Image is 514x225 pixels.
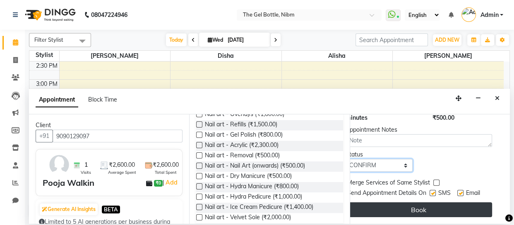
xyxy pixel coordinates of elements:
span: Nail art - Overlays (₹1,600.00) [205,110,284,120]
span: Nail art - Refills (₹1,500.00) [205,120,277,130]
div: Appointment Notes [346,126,492,134]
span: Email [466,189,480,199]
span: Nail art - Acrylic (₹2,300.00) [205,141,279,151]
span: [PERSON_NAME] [60,51,171,61]
span: Nail art - Hydra Pedicure (₹1,000.00) [205,192,302,203]
span: Merge Services of Same Stylist [347,178,430,189]
button: Close [491,92,503,105]
img: Admin [461,7,476,22]
div: 3:00 PM [34,80,59,88]
span: ₹2,600.00 [109,161,135,169]
span: ₹2,600.00 [153,161,179,169]
div: Status [346,150,413,159]
span: Filter Stylist [34,36,63,43]
input: Search Appointment [355,33,428,46]
input: Search by Name/Mobile/Email/Code [53,130,183,142]
span: Nail art - Dry Manicure (₹500.00) [205,172,292,182]
button: Generate AI Insights [40,204,98,215]
span: ADD NEW [435,37,459,43]
span: Visits [81,169,91,175]
span: Nail art - Ice Cream Pedicure (₹1,400.00) [205,203,313,213]
div: Client [36,121,183,130]
span: Nail art - Velvet Sole (₹2,000.00) [205,213,291,223]
span: 1 [84,161,88,169]
span: ₹500.00 [432,114,454,121]
b: 08047224946 [91,3,127,26]
span: Admin [480,11,498,19]
span: Disha [171,51,281,61]
img: logo [21,3,78,26]
span: Block Time [88,96,117,103]
div: Pooja Walkin [43,177,94,189]
span: BETA [102,206,120,213]
span: Alisha [282,51,393,61]
button: +91 [36,130,53,142]
span: SMS [438,189,451,199]
img: avatar [47,153,71,177]
span: Nail art - Gel Polish (₹800.00) [205,130,283,141]
input: 2025-09-03 [225,34,267,46]
span: Total Spent [155,169,177,175]
span: Average Spent [108,169,136,175]
span: | [163,178,179,187]
button: ADD NEW [433,34,461,46]
a: Add [164,178,179,187]
span: Appointment [36,92,78,107]
span: Nail art - Hydra Manicure (₹800.00) [205,182,299,192]
span: Wed [206,37,225,43]
span: [PERSON_NAME] [393,51,504,61]
span: Nail art - Nail Art (onwards) (₹500.00) [205,161,305,172]
span: Today [166,33,187,46]
div: 2:30 PM [34,62,59,70]
span: Send Appointment Details On [347,189,426,199]
span: Nail art - Removal (₹500.00) [205,151,280,161]
button: Book [346,202,492,217]
div: Stylist [29,51,59,59]
span: ₹0 [154,180,163,187]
